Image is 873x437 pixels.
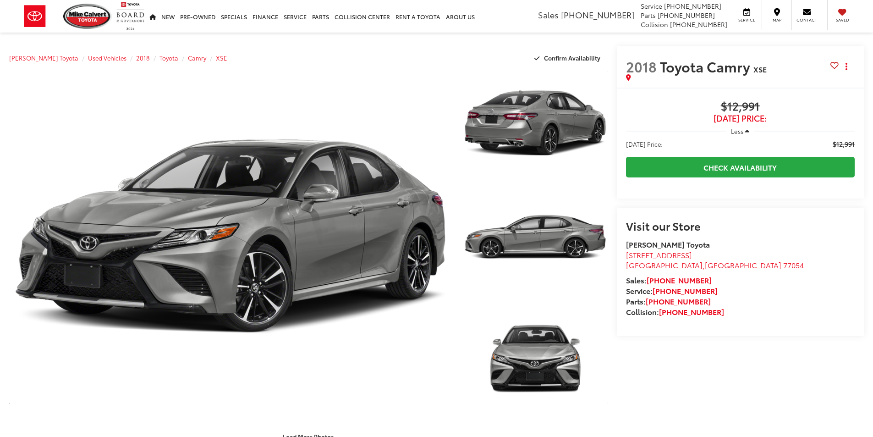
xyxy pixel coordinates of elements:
[670,20,727,29] span: [PHONE_NUMBER]
[159,54,178,62] a: Toyota
[653,285,718,296] a: [PHONE_NUMBER]
[136,54,150,62] a: 2018
[626,285,718,296] strong: Service:
[736,17,757,23] span: Service
[641,1,662,11] span: Service
[216,54,227,62] a: XSE
[660,56,753,76] span: Toyota Camry
[188,54,206,62] a: Camry
[833,139,855,149] span: $12,991
[461,295,609,406] img: 2018 Toyota Camry XSE
[461,68,609,179] img: 2018 Toyota Camry XSE
[783,260,804,270] span: 77054
[529,50,608,66] button: Confirm Availability
[9,69,453,405] a: Expand Photo 0
[626,249,692,260] span: [STREET_ADDRESS]
[647,275,712,285] a: [PHONE_NUMBER]
[626,260,703,270] span: [GEOGRAPHIC_DATA]
[641,11,656,20] span: Parts
[463,297,608,405] a: Expand Photo 3
[626,275,712,285] strong: Sales:
[626,306,724,317] strong: Collision:
[63,4,112,29] img: Mike Calvert Toyota
[731,127,743,135] span: Less
[463,183,608,292] a: Expand Photo 2
[839,58,855,74] button: Actions
[626,56,657,76] span: 2018
[664,1,721,11] span: [PHONE_NUMBER]
[626,296,711,306] strong: Parts:
[626,100,855,114] span: $12,991
[641,20,668,29] span: Collision
[796,17,817,23] span: Contact
[832,17,852,23] span: Saved
[9,54,78,62] a: [PERSON_NAME] Toyota
[626,239,710,249] strong: [PERSON_NAME] Toyota
[461,182,609,293] img: 2018 Toyota Camry XSE
[626,260,804,270] span: ,
[538,9,559,21] span: Sales
[726,123,754,139] button: Less
[659,306,724,317] a: [PHONE_NUMBER]
[658,11,715,20] span: [PHONE_NUMBER]
[626,114,855,123] span: [DATE] Price:
[767,17,787,23] span: Map
[753,64,767,74] span: XSE
[5,67,457,407] img: 2018 Toyota Camry XSE
[561,9,634,21] span: [PHONE_NUMBER]
[544,54,600,62] span: Confirm Availability
[463,69,608,178] a: Expand Photo 1
[646,296,711,306] a: [PHONE_NUMBER]
[705,260,781,270] span: [GEOGRAPHIC_DATA]
[88,54,126,62] a: Used Vehicles
[626,220,855,232] h2: Visit our Store
[626,249,804,271] a: [STREET_ADDRESS] [GEOGRAPHIC_DATA],[GEOGRAPHIC_DATA] 77054
[846,63,847,70] span: dropdown dots
[626,139,663,149] span: [DATE] Price:
[626,157,855,177] a: Check Availability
